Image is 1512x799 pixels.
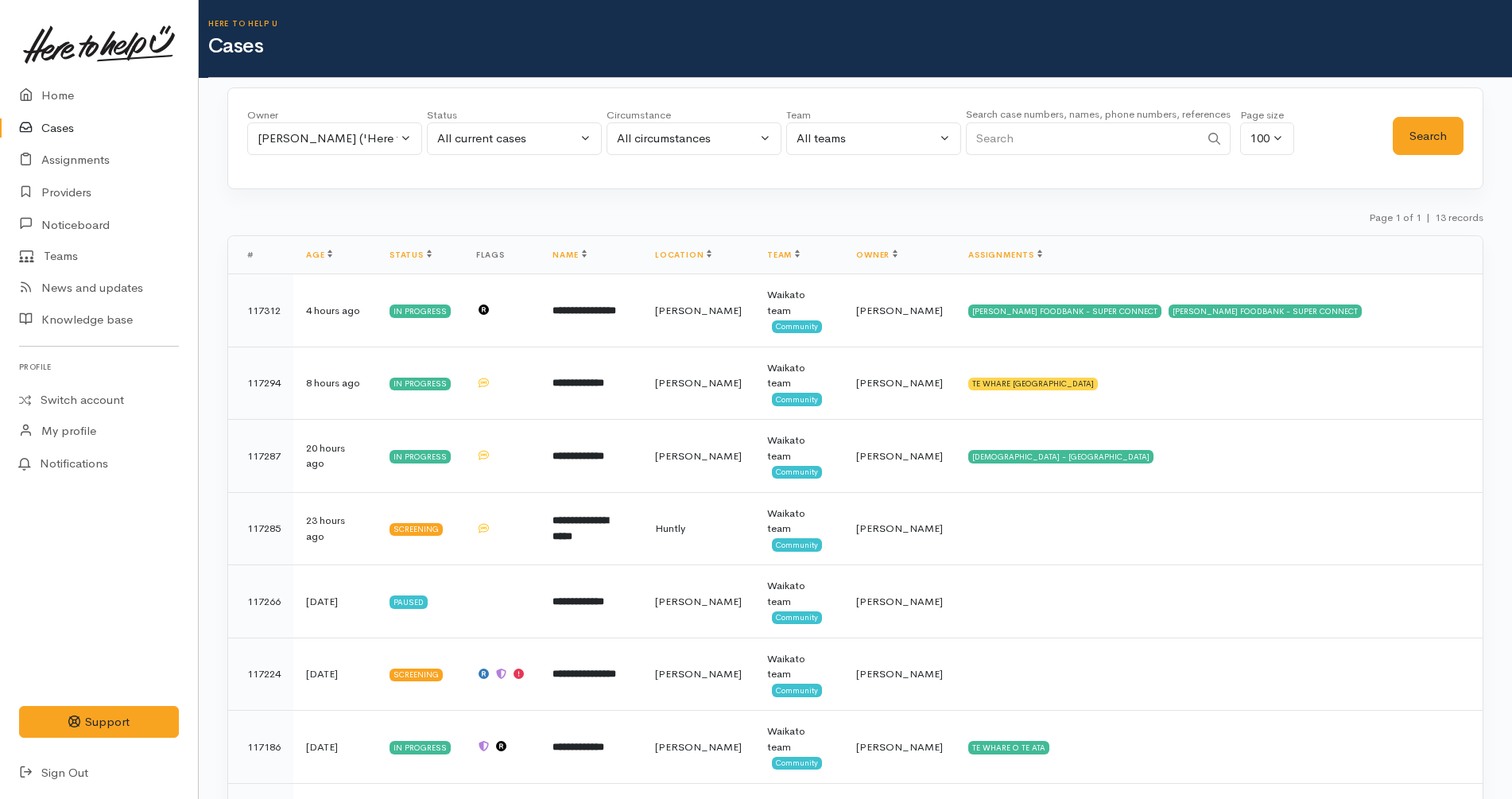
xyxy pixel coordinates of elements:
div: Page size [1240,107,1294,123]
button: Support [19,706,179,739]
div: All current cases [437,130,577,148]
td: [DATE] [293,565,377,638]
div: Waikato team [767,432,831,463]
span: Community [772,466,822,479]
div: In progress [390,378,451,390]
span: [PERSON_NAME] [856,740,943,754]
div: All teams [797,130,936,148]
div: Waikato team [767,651,831,682]
div: Screening [390,523,443,536]
th: # [228,236,293,274]
div: All circumstances [617,130,757,148]
div: [PERSON_NAME] FOODBANK - SUPER CONNECT [968,304,1161,317]
td: [DATE] [293,638,377,711]
a: Owner [856,250,898,260]
td: 20 hours ago [293,420,377,493]
button: All current cases [427,122,602,155]
a: Assignments [968,250,1042,260]
span: [PERSON_NAME] [655,595,742,608]
td: 8 hours ago [293,347,377,420]
div: [DEMOGRAPHIC_DATA] - [GEOGRAPHIC_DATA] [968,450,1153,463]
button: All teams [786,122,961,155]
span: [PERSON_NAME] [655,449,742,463]
span: [PERSON_NAME] [655,376,742,390]
div: Screening [390,669,443,681]
div: Waikato team [767,506,831,537]
a: Name [552,250,586,260]
span: [PERSON_NAME] [856,667,943,681]
span: Community [772,684,822,696]
div: Paused [390,595,428,608]
span: [PERSON_NAME] [655,304,742,317]
td: 117294 [228,347,293,420]
h1: Cases [208,35,1512,58]
td: 4 hours ago [293,274,377,347]
span: [PERSON_NAME] [856,522,943,535]
div: TE WHARE O TE ATA [968,741,1049,754]
div: Circumstance [607,107,781,123]
div: TE WHARE [GEOGRAPHIC_DATA] [968,378,1098,390]
span: | [1426,211,1430,224]
div: In progress [390,304,451,317]
td: 117285 [228,492,293,565]
div: In progress [390,741,451,754]
td: 117224 [228,638,293,711]
span: Community [772,611,822,624]
span: [PERSON_NAME] [856,304,943,317]
div: In progress [390,450,451,463]
span: [PERSON_NAME] [856,595,943,608]
button: All circumstances [607,122,781,155]
div: Waikato team [767,723,831,754]
span: [PERSON_NAME] [655,740,742,754]
a: Age [306,250,332,260]
span: Community [772,393,822,405]
td: 117287 [228,420,293,493]
div: [PERSON_NAME] ('Here to help u') [258,130,397,148]
td: 23 hours ago [293,492,377,565]
span: [PERSON_NAME] [856,376,943,390]
td: [DATE] [293,711,377,784]
small: Page 1 of 1 13 records [1369,211,1483,224]
small: Search case numbers, names, phone numbers, references [966,107,1231,121]
button: 100 [1240,122,1294,155]
div: [PERSON_NAME] FOODBANK - SUPER CONNECT [1169,304,1362,317]
a: Location [655,250,711,260]
td: 117186 [228,711,293,784]
div: Owner [247,107,422,123]
td: 117266 [228,565,293,638]
div: Waikato team [767,287,831,318]
span: [PERSON_NAME] [655,667,742,681]
button: Katarina Daly ('Here to help u') [247,122,422,155]
h6: Here to help u [208,19,1512,28]
div: Team [786,107,961,123]
div: Status [427,107,602,123]
span: [PERSON_NAME] [856,449,943,463]
span: Community [772,538,822,551]
span: Huntly [655,522,685,535]
td: 117312 [228,274,293,347]
div: Waikato team [767,360,831,391]
span: Community [772,320,822,333]
th: Flags [463,236,541,274]
h6: Profile [19,356,179,378]
span: Community [772,757,822,770]
a: Team [767,250,800,260]
div: Waikato team [767,578,831,609]
a: Status [390,250,432,260]
input: Search [966,122,1200,155]
div: 100 [1250,130,1270,148]
button: Search [1393,117,1464,156]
